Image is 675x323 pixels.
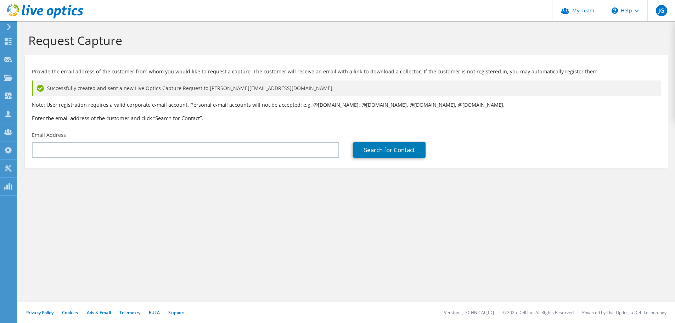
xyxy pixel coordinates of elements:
a: Privacy Policy [26,310,54,316]
a: Support [168,310,185,316]
a: Cookies [62,310,78,316]
label: Email Address [32,132,66,139]
li: Powered by Live Optics, a Dell Technology [582,310,666,316]
h1: Request Capture [28,33,661,48]
a: Ads & Email [87,310,111,316]
li: © 2025 Dell Inc. All Rights Reserved [502,310,574,316]
li: Version: [TECHNICAL_ID] [444,310,494,316]
p: Note: User registration requires a valid corporate e-mail account. Personal e-mail accounts will ... [32,101,661,109]
svg: \n [612,7,618,14]
span: JG [656,5,667,16]
span: Successfully created and sent a new Live Optics Capture Request to [PERSON_NAME][EMAIL_ADDRESS][D... [47,84,332,92]
a: EULA [149,310,160,316]
h3: Enter the email address of the customer and click “Search for Contact”. [32,114,661,122]
p: Provide the email address of the customer from whom you would like to request a capture. The cust... [32,68,661,76]
a: Search for Contact [353,142,426,158]
a: Telemetry [119,310,140,316]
